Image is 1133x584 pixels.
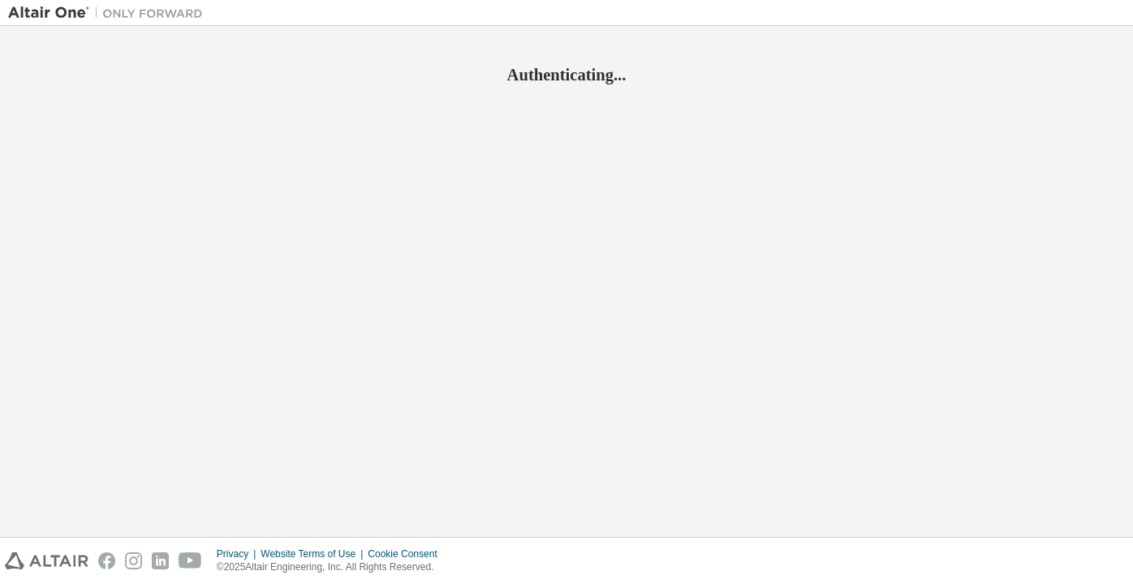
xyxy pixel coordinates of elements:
h2: Authenticating... [8,64,1125,85]
div: Privacy [217,547,261,560]
div: Cookie Consent [368,547,446,560]
p: © 2025 Altair Engineering, Inc. All Rights Reserved. [217,560,447,574]
img: instagram.svg [125,552,142,569]
img: altair_logo.svg [5,552,88,569]
img: facebook.svg [98,552,115,569]
img: Altair One [8,5,211,21]
img: linkedin.svg [152,552,169,569]
div: Website Terms of Use [261,547,368,560]
img: youtube.svg [179,552,202,569]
